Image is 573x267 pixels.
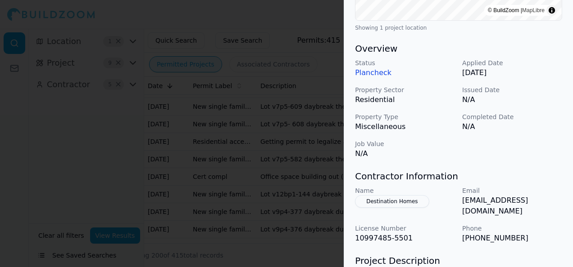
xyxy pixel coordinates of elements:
[355,186,455,195] p: Name
[355,94,455,105] p: Residential
[462,224,562,233] p: Phone
[355,85,455,94] p: Property Sector
[355,58,455,67] p: Status
[462,94,562,105] p: N/A
[546,5,557,16] summary: Toggle attribution
[355,195,429,208] button: Destination Homes
[355,233,455,244] p: 10997485-5501
[355,42,562,55] h3: Overview
[522,7,545,13] a: MapLibre
[462,195,562,217] p: [EMAIL_ADDRESS][DOMAIN_NAME]
[462,233,562,244] p: [PHONE_NUMBER]
[462,186,562,195] p: Email
[488,6,545,15] div: © BuildZoom |
[355,254,562,267] h3: Project Description
[462,85,562,94] p: Issued Date
[462,67,562,78] p: [DATE]
[355,121,455,132] p: Miscellaneous
[355,170,562,182] h3: Contractor Information
[355,224,455,233] p: License Number
[355,24,562,31] div: Showing 1 project location
[355,148,455,159] p: N/A
[355,67,455,78] p: Plancheck
[355,112,455,121] p: Property Type
[355,139,455,148] p: Job Value
[462,58,562,67] p: Applied Date
[462,121,562,132] p: N/A
[462,112,562,121] p: Completed Date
